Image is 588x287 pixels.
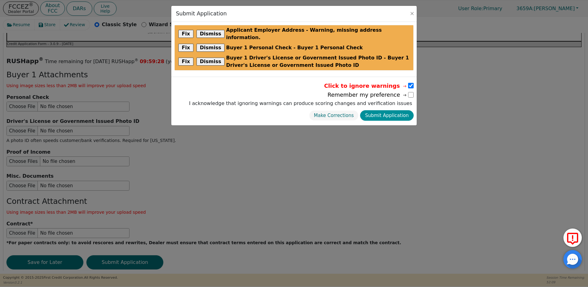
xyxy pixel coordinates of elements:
[178,44,193,52] button: Fix
[409,10,415,17] button: Close
[176,10,227,17] h3: Submit Application
[197,30,225,38] button: Dismiss
[563,228,582,247] button: Report Error to FCC
[178,30,193,38] button: Fix
[324,82,407,90] span: Click to ignore warnings
[197,58,225,66] button: Dismiss
[360,110,414,121] button: Submit Application
[226,26,410,41] span: Applicant Employer Address - Warning, missing address information.
[178,58,193,66] button: Fix
[309,110,359,121] button: Make Corrections
[328,91,407,99] span: Remember my preference
[188,100,414,107] label: I acknowledge that ignoring warnings can produce scoring changes and verification issues
[226,54,410,69] span: Buyer 1 Driver's License or Government Issued Photo ID - Buyer 1 Driver's License or Government I...
[197,44,225,52] button: Dismiss
[226,44,363,51] span: Buyer 1 Personal Check - Buyer 1 Personal Check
